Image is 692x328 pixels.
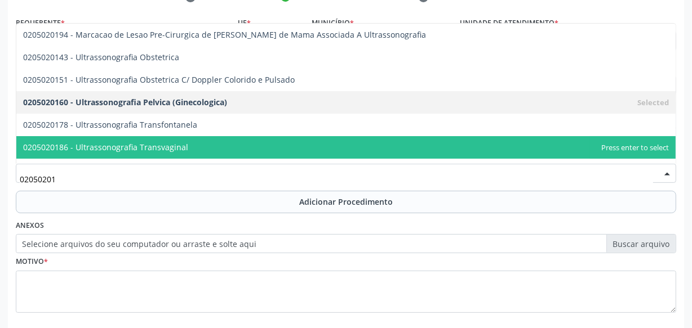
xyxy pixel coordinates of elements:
[312,14,354,32] label: Município
[238,14,251,32] label: UF
[23,142,188,152] span: 0205020186 - Ultrassonografia Transvaginal
[23,52,179,62] span: 0205020143 - Ultrassonografia Obstetrica
[460,14,558,32] label: Unidade de atendimento
[16,14,65,32] label: Requerente
[23,74,295,85] span: 0205020151 - Ultrassonografia Obstetrica C/ Doppler Colorido e Pulsado
[16,217,44,235] label: Anexos
[16,253,48,271] label: Motivo
[20,168,653,190] input: Buscar por procedimento
[16,191,676,213] button: Adicionar Procedimento
[299,196,393,208] span: Adicionar Procedimento
[23,97,227,107] span: 0205020160 - Ultrassonografia Pelvica (Ginecologica)
[23,29,426,40] span: 0205020194 - Marcacao de Lesao Pre-Cirurgica de [PERSON_NAME] de Mama Associada A Ultrassonografia
[23,119,197,130] span: 0205020178 - Ultrassonografia Transfontanela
